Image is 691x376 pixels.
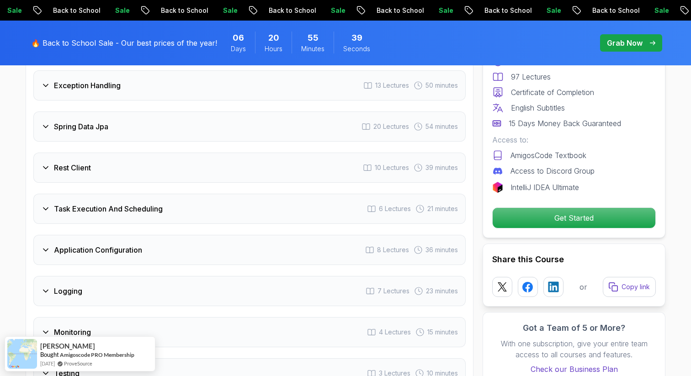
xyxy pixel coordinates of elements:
p: Sale [324,6,353,15]
h3: Spring Data Jpa [54,121,108,132]
p: Get Started [493,208,655,228]
span: Minutes [301,44,324,53]
p: Back to School [585,6,647,15]
span: Seconds [343,44,370,53]
span: 20 Hours [268,32,279,44]
p: Back to School [261,6,324,15]
img: provesource social proof notification image [7,339,37,369]
h3: Application Configuration [54,244,142,255]
span: 50 minutes [425,81,458,90]
span: Hours [265,44,282,53]
button: Get Started [492,207,656,228]
span: 55 Minutes [308,32,319,44]
span: 54 minutes [425,122,458,131]
p: Sale [108,6,137,15]
img: jetbrains logo [492,182,503,193]
span: 20 Lectures [373,122,409,131]
span: 10 Lectures [375,163,409,172]
p: Back to School [154,6,216,15]
a: Check our Business Plan [492,364,656,375]
span: Days [231,44,246,53]
span: 39 Seconds [351,32,362,44]
h3: Exception Handling [54,80,121,91]
span: 13 Lectures [375,81,409,90]
p: AmigosCode Textbook [510,150,586,161]
p: Access to: [492,134,656,145]
button: Task Execution And Scheduling6 Lectures 21 minutes [33,194,466,224]
p: 🔥 Back to School Sale - Our best prices of the year! [31,37,217,48]
p: Sale [647,6,676,15]
p: IntelliJ IDEA Ultimate [510,182,579,193]
p: 15 Days Money Back Guaranteed [509,118,621,129]
p: Copy link [622,282,650,291]
span: Bought [40,351,59,358]
h2: Share this Course [492,253,656,266]
span: 4 Lectures [379,328,411,337]
span: 23 minutes [426,286,458,296]
span: 39 minutes [425,163,458,172]
span: [PERSON_NAME] [40,342,95,350]
p: Back to School [477,6,539,15]
span: 21 minutes [427,204,458,213]
p: Back to School [369,6,431,15]
h3: Rest Client [54,162,91,173]
button: Copy link [603,277,656,297]
h3: Logging [54,286,82,297]
span: 6 Days [233,32,244,44]
button: Logging7 Lectures 23 minutes [33,276,466,306]
h3: Task Execution And Scheduling [54,203,163,214]
button: Exception Handling13 Lectures 50 minutes [33,70,466,101]
p: 97 Lectures [511,71,551,82]
p: Grab Now [607,37,643,48]
p: Access to Discord Group [510,165,595,176]
span: [DATE] [40,360,55,367]
h3: Got a Team of 5 or More? [492,322,656,334]
button: Monitoring4 Lectures 15 minutes [33,317,466,347]
p: Sale [431,6,461,15]
button: Rest Client10 Lectures 39 minutes [33,153,466,183]
p: Sale [539,6,569,15]
a: Amigoscode PRO Membership [60,351,134,358]
p: or [579,281,587,292]
p: Certificate of Completion [511,87,594,98]
p: With one subscription, give your entire team access to all courses and features. [492,338,656,360]
p: Sale [216,6,245,15]
button: Spring Data Jpa20 Lectures 54 minutes [33,111,466,142]
span: 15 minutes [427,328,458,337]
a: ProveSource [64,360,92,367]
span: 6 Lectures [379,204,411,213]
p: Back to School [46,6,108,15]
button: Application Configuration8 Lectures 36 minutes [33,235,466,265]
p: English Subtitles [511,102,565,113]
span: 7 Lectures [377,286,409,296]
span: 8 Lectures [377,245,409,254]
span: 36 minutes [425,245,458,254]
h3: Monitoring [54,327,91,338]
